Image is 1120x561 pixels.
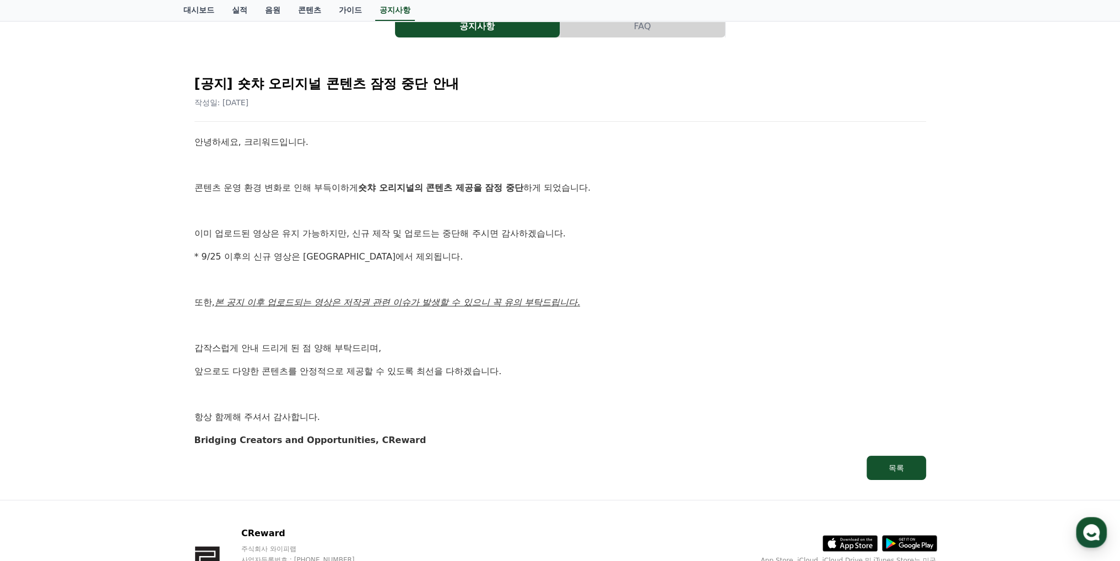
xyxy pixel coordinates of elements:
p: 또한, [194,295,926,310]
p: 갑작스럽게 안내 드리게 된 점 양해 부탁드리며, [194,341,926,355]
p: * 9/25 이후의 신규 영상은 [GEOGRAPHIC_DATA]에서 제외됩니다. [194,250,926,264]
a: 대화 [73,349,142,377]
button: FAQ [560,15,725,37]
p: 콘텐츠 운영 환경 변화로 인해 부득이하게 하게 되었습니다. [194,181,926,195]
p: 항상 함께해 주셔서 감사합니다. [194,410,926,424]
span: 작성일: [DATE] [194,98,249,107]
button: 목록 [867,456,926,480]
div: 목록 [889,462,904,473]
p: 안녕하세요, 크리워드입니다. [194,135,926,149]
a: FAQ [560,15,726,37]
span: 홈 [35,366,41,375]
p: 이미 업로드된 영상은 유지 가능하지만, 신규 제작 및 업로드는 중단해 주시면 감사하겠습니다. [194,226,926,241]
p: 앞으로도 다양한 콘텐츠를 안정적으로 제공할 수 있도록 최선을 다하겠습니다. [194,364,926,379]
p: 주식회사 와이피랩 [241,544,376,553]
span: 설정 [170,366,183,375]
a: 설정 [142,349,212,377]
u: 본 공지 이후 업로드되는 영상은 저작권 관련 이슈가 발생할 수 있으니 꼭 유의 부탁드립니다. [215,297,580,308]
strong: Bridging Creators and Opportunities, CReward [194,435,426,445]
a: 목록 [194,456,926,480]
button: 공지사항 [395,15,560,37]
strong: 숏챠 오리지널의 콘텐츠 제공을 잠정 중단 [358,182,523,193]
p: CReward [241,527,376,540]
span: 대화 [101,366,114,375]
h2: [공지] 숏챠 오리지널 콘텐츠 잠정 중단 안내 [194,75,926,93]
a: 홈 [3,349,73,377]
